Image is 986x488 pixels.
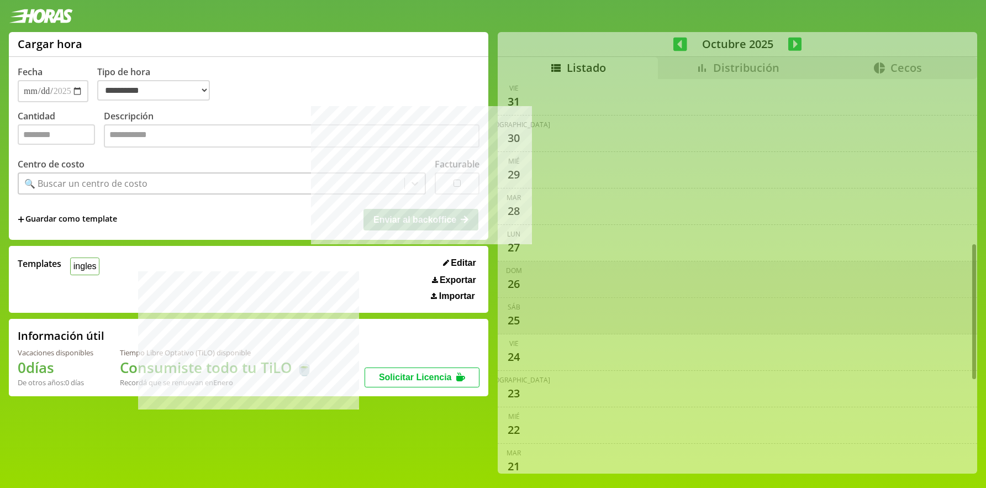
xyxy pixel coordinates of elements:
[120,377,313,387] div: Recordá que se renuevan en
[97,66,219,102] label: Tipo de hora
[18,66,43,78] label: Fecha
[213,377,233,387] b: Enero
[104,110,479,150] label: Descripción
[429,275,479,286] button: Exportar
[24,177,147,190] div: 🔍 Buscar un centro de costo
[439,291,475,301] span: Importar
[18,358,93,377] h1: 0 días
[18,213,24,225] span: +
[435,158,479,170] label: Facturable
[104,124,479,148] textarea: Descripción
[18,328,104,343] h2: Información útil
[97,80,210,101] select: Tipo de hora
[70,258,99,275] button: ingles
[120,348,313,358] div: Tiempo Libre Optativo (TiLO) disponible
[18,258,61,270] span: Templates
[18,124,95,145] input: Cantidad
[365,368,479,387] button: Solicitar Licencia
[451,258,476,268] span: Editar
[18,36,82,51] h1: Cargar hora
[120,358,313,377] h1: Consumiste todo tu TiLO 🍵
[18,348,93,358] div: Vacaciones disponibles
[440,258,479,269] button: Editar
[18,213,117,225] span: +Guardar como template
[440,275,476,285] span: Exportar
[18,110,104,150] label: Cantidad
[18,158,85,170] label: Centro de costo
[9,9,73,23] img: logotipo
[379,372,452,382] span: Solicitar Licencia
[18,377,93,387] div: De otros años: 0 días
